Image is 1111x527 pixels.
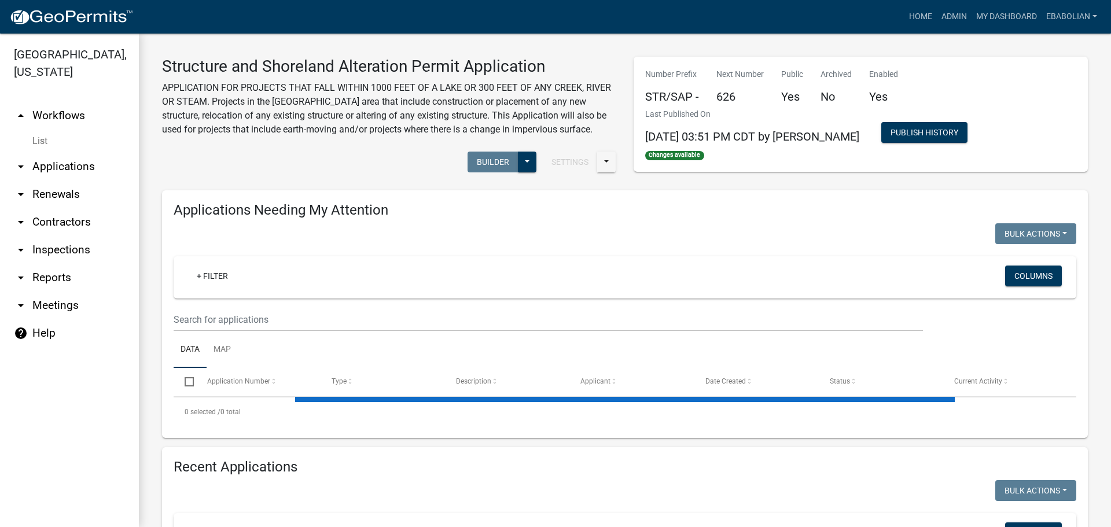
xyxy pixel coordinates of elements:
a: Home [904,6,937,28]
div: 0 total [174,397,1076,426]
span: Description [456,377,491,385]
h3: Structure and Shoreland Alteration Permit Application [162,57,616,76]
button: Builder [468,152,518,172]
button: Columns [1005,266,1062,286]
a: ebabolian [1042,6,1102,28]
span: Status [830,377,850,385]
input: Search for applications [174,308,923,331]
i: arrow_drop_down [14,243,28,257]
a: + Filter [187,266,237,286]
a: Data [174,331,207,368]
button: Settings [542,152,598,172]
h5: Yes [869,90,898,104]
i: help [14,326,28,340]
h4: Applications Needing My Attention [174,202,1076,219]
span: Date Created [705,377,746,385]
p: APPLICATION FOR PROJECTS THAT FALL WITHIN 1000 FEET OF A LAKE OR 300 FEET OF ANY CREEK, RIVER OR ... [162,81,616,137]
p: Next Number [716,68,764,80]
datatable-header-cell: Current Activity [943,368,1068,396]
button: Bulk Actions [995,223,1076,244]
h5: No [821,90,852,104]
button: Bulk Actions [995,480,1076,501]
p: Archived [821,68,852,80]
i: arrow_drop_down [14,187,28,201]
wm-modal-confirm: Workflow Publish History [881,129,967,138]
i: arrow_drop_down [14,215,28,229]
p: Enabled [869,68,898,80]
span: Current Activity [954,377,1002,385]
span: Type [332,377,347,385]
datatable-header-cell: Select [174,368,196,396]
span: Applicant [580,377,610,385]
datatable-header-cell: Applicant [569,368,694,396]
a: Map [207,331,238,368]
span: 0 selected / [185,408,220,416]
i: arrow_drop_down [14,298,28,312]
datatable-header-cell: Type [321,368,445,396]
a: My Dashboard [972,6,1042,28]
h4: Recent Applications [174,459,1076,476]
h5: STR/SAP - [645,90,699,104]
h5: Yes [781,90,803,104]
p: Number Prefix [645,68,699,80]
a: Admin [937,6,972,28]
datatable-header-cell: Status [819,368,943,396]
span: [DATE] 03:51 PM CDT by [PERSON_NAME] [645,130,859,143]
datatable-header-cell: Application Number [196,368,320,396]
i: arrow_drop_up [14,109,28,123]
span: Application Number [207,377,270,385]
i: arrow_drop_down [14,160,28,174]
button: Publish History [881,122,967,143]
span: Changes available [645,151,704,160]
p: Last Published On [645,108,859,120]
h5: 626 [716,90,764,104]
p: Public [781,68,803,80]
i: arrow_drop_down [14,271,28,285]
datatable-header-cell: Description [445,368,569,396]
datatable-header-cell: Date Created [694,368,818,396]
